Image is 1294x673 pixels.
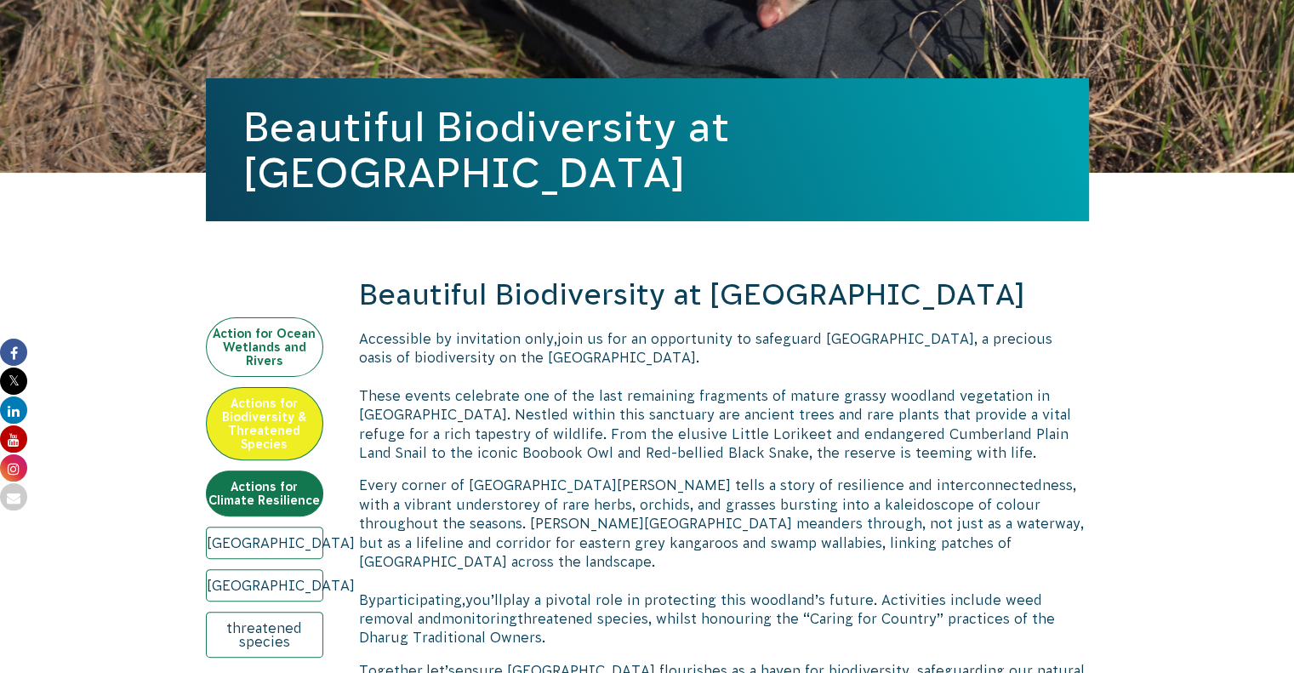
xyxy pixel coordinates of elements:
span: Every corner of [GEOGRAPHIC_DATA][PERSON_NAME] tells a story of resilience and interconnectedness... [359,477,1084,569]
span: play a pivotal role in protecting this woodland’s future. Activities include weed removal and [359,592,1042,626]
span: , [462,592,465,607]
a: [GEOGRAPHIC_DATA] [206,527,323,559]
a: threatened species [206,612,323,658]
span: By [359,592,376,607]
span: you’ll [465,592,503,607]
span: Accessible by invitation only, [359,331,557,346]
span: These events celebrate one of the last remaining fragments of mature grassy woodland vegetation i... [359,388,1071,460]
a: Actions for Climate Resilience [206,471,323,516]
span: threatened species, whilst honouring the “Caring for Country” practices of the Dharug Traditional... [359,611,1055,645]
span: participating [376,592,462,607]
a: Action for Ocean Wetlands and Rivers [206,317,323,377]
span: monitoring [442,611,517,626]
h2: Beautiful Biodiversity at [GEOGRAPHIC_DATA] [359,275,1089,316]
a: [GEOGRAPHIC_DATA] [206,569,323,602]
span: join us for an opportunity to safeguard [GEOGRAPHIC_DATA], a precious oasis of biodiversity on th... [359,331,1052,365]
h1: Beautiful Biodiversity at [GEOGRAPHIC_DATA] [243,104,1052,196]
a: Actions for Biodiversity & Threatened Species [206,387,323,460]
